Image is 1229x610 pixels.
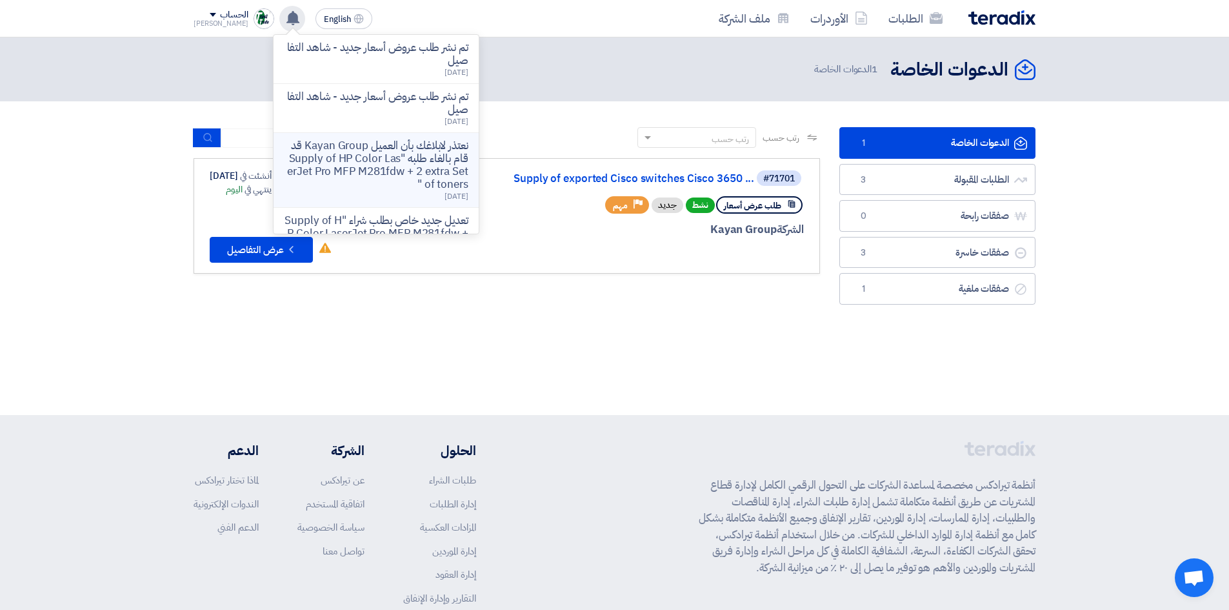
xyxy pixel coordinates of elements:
p: تم نشر طلب عروض أسعار جديد - شاهد التفاصيل [284,41,468,67]
a: صفقات رابحة0 [839,200,1035,232]
span: [DATE] [445,66,468,78]
span: [DATE] [445,190,468,202]
span: مهم [613,199,628,212]
span: طلب عرض أسعار [724,199,781,212]
a: عن تيرادكس [321,473,365,487]
p: نعتذر لابلاغك بأن العميل Kayan Group قد قام بالغاء طلبه "Supply of HP Color LaserJet Pro MFP M281... [284,139,468,191]
div: Open chat [1175,558,1214,597]
a: الطلبات [878,3,953,34]
span: 3 [855,174,871,187]
li: الدعم [194,441,259,460]
a: تواصل معنا [323,544,365,558]
span: 0 [855,210,871,223]
span: 1 [855,283,871,296]
a: التقارير وإدارة الإنفاق [403,591,476,605]
a: صفقات خاسرة3 [839,237,1035,269]
span: الدعوات الخاصة [814,62,880,77]
h2: الدعوات الخاصة [890,57,1008,83]
div: #71701 [763,174,795,183]
a: إدارة الطلبات [430,497,476,511]
span: [DATE] [445,116,468,127]
button: عرض التفاصيل [210,237,313,263]
a: الطلبات المقبولة3 [839,164,1035,196]
span: أنشئت في [240,169,271,183]
a: سياسة الخصوصية [297,520,365,534]
span: ينتهي في [245,183,271,196]
div: اليوم [226,183,290,196]
div: الحساب [220,10,248,21]
div: [DATE] [210,169,290,183]
span: رتب حسب [763,131,799,145]
p: أنظمة تيرادكس مخصصة لمساعدة الشركات على التحول الرقمي الكامل لإدارة قطاع المشتريات عن طريق أنظمة ... [699,477,1035,576]
li: الحلول [403,441,476,460]
a: Supply of exported Cisco switches Cisco 3650 ... [496,173,754,185]
a: إدارة الموردين [432,544,476,558]
a: المزادات العكسية [420,520,476,534]
a: صفقات ملغية1 [839,273,1035,305]
span: 1 [872,62,877,76]
span: English [324,15,351,24]
a: الأوردرات [800,3,878,34]
button: English [315,8,372,29]
div: جديد [652,198,683,213]
li: الشركة [297,441,365,460]
img: Trust_Trade_1758782181773.png [254,8,274,29]
span: 3 [855,247,871,259]
a: اتفاقية المستخدم [306,497,365,511]
span: 1 [855,137,871,150]
span: الشركة [777,221,804,238]
a: الدعوات الخاصة1 [839,127,1035,159]
span: نشط [686,198,715,213]
div: Kayan Group [494,221,804,238]
a: إدارة العقود [435,567,476,582]
img: Teradix logo [968,10,1035,25]
p: تعديل جديد خاص بطلب شراء "Supply of HP Color LaserJet Pro MFP M281fdw + 2 extra Set of toners ". [284,214,468,253]
a: ملف الشركة [708,3,800,34]
input: ابحث بعنوان أو رقم الطلب [221,128,402,148]
a: لماذا تختار تيرادكس [195,473,259,487]
a: الدعم الفني [217,520,259,534]
a: طلبات الشراء [429,473,476,487]
div: رتب حسب [712,132,749,146]
a: الندوات الإلكترونية [194,497,259,511]
p: تم نشر طلب عروض أسعار جديد - شاهد التفاصيل [284,90,468,116]
div: [PERSON_NAME] [194,20,248,27]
